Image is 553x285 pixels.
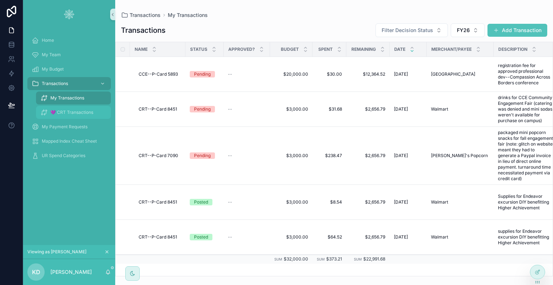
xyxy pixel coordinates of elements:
span: Walmart [431,199,448,205]
span: $22,991.68 [363,256,385,262]
span: [PERSON_NAME]'s Popcorn [431,153,488,159]
span: -- [228,106,232,112]
span: My Team [42,52,61,58]
a: UR Spend Categories [27,149,111,162]
h1: Transactions [121,25,166,35]
a: My Transactions [36,92,111,104]
a: $20,000.00 [274,71,308,77]
small: Sum [354,257,362,261]
a: $238.47 [317,153,342,159]
a: Walmart [431,106,489,112]
span: FY26 [457,27,470,34]
span: UR Spend Categories [42,153,85,159]
a: $2,656.79 [351,106,385,112]
span: Merchant/Payee [431,46,472,52]
a: $3,000.00 [274,106,308,112]
a: CRT--P-Card 8451 [139,106,181,112]
span: Mapped Index Cheat Sheet [42,138,97,144]
span: Description [498,46,527,52]
span: $3,000.00 [274,234,308,240]
span: [DATE] [394,71,408,77]
a: My Team [27,48,111,61]
span: $373.21 [326,256,342,262]
a: Transactions [27,77,111,90]
a: Posted [190,234,219,240]
a: -- [228,71,266,77]
a: Pending [190,71,219,77]
span: Walmart [431,234,448,240]
span: My Transactions [50,95,84,101]
button: Add Transaction [487,24,547,37]
span: $30.00 [317,71,342,77]
span: [DATE] [394,106,408,112]
a: My Transactions [168,12,208,19]
span: 💜 CRT Transactions [50,110,93,115]
span: Transactions [130,12,161,19]
span: Filter Decision Status [382,27,433,34]
span: Viewing as [PERSON_NAME] [27,249,86,255]
a: Pending [190,152,219,159]
a: [GEOGRAPHIC_DATA] [431,71,489,77]
a: -- [228,199,266,205]
span: -- [228,234,232,240]
p: [PERSON_NAME] [50,268,92,276]
a: $3,000.00 [274,199,308,205]
img: App logo [63,9,75,20]
a: $64.52 [317,234,342,240]
a: Walmart [431,199,489,205]
a: Walmart [431,234,489,240]
a: Mapped Index Cheat Sheet [27,135,111,148]
a: My Payment Requests [27,120,111,133]
span: Spent [318,46,333,52]
a: $2,656.79 [351,153,385,159]
span: CRT--P-Card 8451 [139,199,177,205]
span: -- [228,153,232,159]
span: -- [228,199,232,205]
div: scrollable content [23,29,115,172]
span: Budget [281,46,299,52]
a: $8.54 [317,199,342,205]
small: Sum [317,257,325,261]
a: -- [228,106,266,112]
a: [PERSON_NAME]'s Popcorn [431,153,489,159]
a: $12,364.52 [351,71,385,77]
div: Posted [194,199,208,205]
a: $2,656.79 [351,234,385,240]
a: $31.68 [317,106,342,112]
span: CRT--P-Card 7090 [139,153,178,159]
span: Status [190,46,207,52]
div: Pending [194,106,211,112]
div: Pending [194,152,211,159]
span: Date [394,46,405,52]
span: Home [42,37,54,43]
small: Sum [274,257,282,261]
div: Pending [194,71,211,77]
a: CRT--P-Card 8451 [139,199,181,205]
a: Pending [190,106,219,112]
span: [GEOGRAPHIC_DATA] [431,71,475,77]
a: Transactions [121,12,161,19]
span: [DATE] [394,153,408,159]
a: Home [27,34,111,47]
a: -- [228,234,266,240]
a: CRT--P-Card 8451 [139,234,181,240]
a: $3,000.00 [274,153,308,159]
a: [DATE] [394,71,422,77]
span: $32,000.00 [284,256,308,262]
span: Approved? [228,46,255,52]
a: [DATE] [394,106,422,112]
span: My Payment Requests [42,124,87,130]
span: CRT--P-Card 8451 [139,234,177,240]
a: [DATE] [394,234,422,240]
a: Posted [190,199,219,205]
